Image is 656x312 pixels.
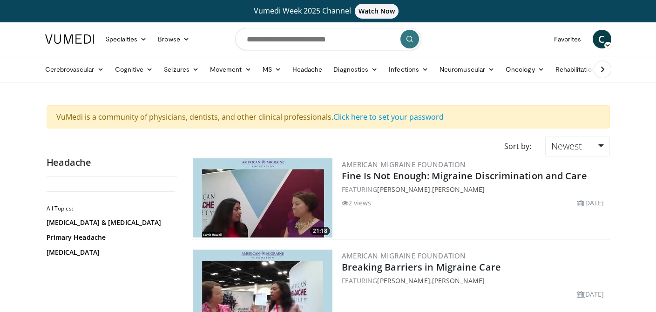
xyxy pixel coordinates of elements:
[152,30,195,48] a: Browse
[577,289,604,299] li: [DATE]
[377,185,430,194] a: [PERSON_NAME]
[47,218,172,227] a: [MEDICAL_DATA] & [MEDICAL_DATA]
[577,198,604,208] li: [DATE]
[109,60,159,79] a: Cognitive
[45,34,95,44] img: VuMedi Logo
[377,276,430,285] a: [PERSON_NAME]
[47,248,172,257] a: [MEDICAL_DATA]
[342,198,372,208] li: 2 views
[47,4,610,19] a: Vumedi Week 2025 ChannelWatch Now
[548,30,587,48] a: Favorites
[432,276,485,285] a: [PERSON_NAME]
[47,205,175,212] h2: All Topics:
[342,160,466,169] a: American Migraine Foundation
[497,136,538,156] div: Sort by:
[545,136,609,156] a: Newest
[500,60,550,79] a: Oncology
[47,105,610,129] div: VuMedi is a community of physicians, dentists, and other clinical professionals.
[100,30,153,48] a: Specialties
[235,28,421,50] input: Search topics, interventions
[434,60,500,79] a: Neuromuscular
[342,261,501,273] a: Breaking Barriers in Migraine Care
[342,276,608,285] div: FEATURING ,
[158,60,204,79] a: Seizures
[254,6,403,16] span: Vumedi Week 2025 Channel
[342,251,466,260] a: American Migraine Foundation
[204,60,257,79] a: Movement
[551,140,582,152] span: Newest
[47,233,172,242] a: Primary Headache
[47,156,177,169] h2: Headache
[40,60,109,79] a: Cerebrovascular
[193,158,332,237] a: 21:18
[342,170,587,182] a: Fine Is Not Enough: Migraine Discrimination and Care
[383,60,434,79] a: Infections
[287,60,328,79] a: Headache
[432,185,485,194] a: [PERSON_NAME]
[333,112,444,122] a: Click here to set your password
[355,4,399,19] span: Watch Now
[257,60,287,79] a: MS
[593,30,611,48] a: C
[342,184,608,194] div: FEATURING ,
[193,158,332,237] img: 0873582c-27fb-4a68-964f-c7e997992b75.300x170_q85_crop-smart_upscale.jpg
[310,227,330,235] span: 21:18
[328,60,383,79] a: Diagnostics
[550,60,601,79] a: Rehabilitation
